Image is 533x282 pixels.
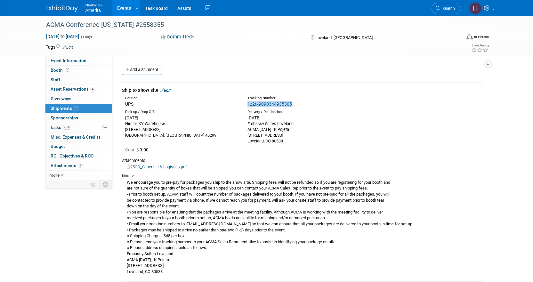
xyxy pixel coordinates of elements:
a: Event Information [45,56,112,65]
div: Pick-up / Drop-Off: [125,109,238,115]
span: Event Information [51,58,86,63]
span: Misc. Expenses & Credits [51,134,101,140]
div: UPS [125,101,238,107]
span: ROI, Objectives & ROO [51,153,93,158]
a: Asset Reservations4 [45,85,112,94]
div: In-Person [474,35,489,39]
span: Sponsorships [51,115,78,120]
img: ExhibitDay [46,5,78,12]
a: Tasks67% [45,123,112,132]
div: Event Rating [471,44,489,47]
span: Asset Reservations [51,86,95,92]
span: more [49,173,60,178]
span: Attachments [51,163,83,168]
span: 4 [90,87,95,92]
span: Loveland, [GEOGRAPHIC_DATA] [315,35,373,40]
a: Misc. Expenses & Credits [45,133,112,142]
div: ACMA Conference [US_STATE] #2558355 [44,19,451,31]
span: 0.00 [125,147,151,152]
a: more [45,171,112,180]
div: Embassy Suites Loveland ACMA [DATE] - K Pojeta [STREET_ADDRESS] Loveland, CO 80538 [247,121,360,144]
div: [DATE] [247,115,360,121]
div: [DATE] [125,115,238,121]
span: [DATE] [DATE] [46,34,79,39]
a: 1z2rx9090344935305 [247,101,292,107]
a: Giveaways [45,94,112,103]
td: Tags [46,44,73,50]
div: Ship to show site [122,87,483,94]
span: Amerita [85,8,101,13]
span: Tasks [50,125,71,130]
a: Add a Shipment [122,65,162,75]
a: Shipments2 [45,104,112,113]
img: Hannah Durbin [469,2,481,14]
a: Sponsorships [45,113,112,123]
img: Format-Inperson.png [466,34,473,39]
span: 67% [63,125,71,130]
span: 1 [78,163,83,168]
button: Committed [159,34,197,40]
div: Notes: [122,173,483,179]
span: Booth not reserved yet [64,68,70,72]
td: Toggle Event Tabs [99,180,112,189]
a: Booth [45,66,112,75]
span: Shipments [51,106,78,111]
div: Nimlok KY Warehouse [STREET_ADDRESS] [GEOGRAPHIC_DATA], [GEOGRAPHIC_DATA] 40299 [125,121,238,138]
span: Cost: $ [125,147,140,152]
a: Attachments1 [45,161,112,170]
span: Booth [51,68,70,73]
span: Nimlok KY [85,1,103,8]
a: Edit [62,45,73,50]
span: (1 day) [80,35,92,39]
span: Search [440,6,455,11]
span: 2 [74,106,78,110]
div: Delivery / Destination: [247,109,360,115]
a: Edit [160,88,171,93]
span: Budget [51,144,65,149]
div: Tracking Number: [247,96,391,101]
a: Staff [45,75,112,85]
div: Courier: [125,96,238,101]
div: We encourage you to pre-pay for packages you ship to the show site. Shipping fees will not be ref... [122,179,483,275]
a: Search [432,3,461,14]
div: Event Format [423,33,489,43]
a: Budget [45,142,112,151]
a: ROI, Objectives & ROO [45,151,112,161]
div: Attachments: [122,158,483,164]
td: Personalize Event Tab Strip [88,180,99,189]
span: Giveaways [51,96,71,101]
span: Staff [51,77,60,82]
span: to [60,34,66,39]
a: 25CO_Schedule & Logistics.pdf [127,165,187,169]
